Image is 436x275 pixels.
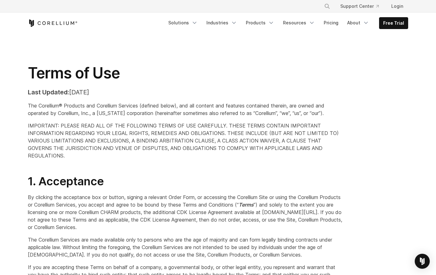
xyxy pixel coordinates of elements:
[279,17,319,28] a: Resources
[379,17,408,29] a: Free Trial
[28,174,104,188] span: 1. Acceptance
[317,1,408,12] div: Navigation Menu
[165,17,201,28] a: Solutions
[203,17,241,28] a: Industries
[28,102,324,116] span: The Corellium® Products and Corellium Services (defined below), and all content and features cont...
[415,254,430,269] div: Open Intercom Messenger
[28,87,343,97] p: [DATE]
[386,1,408,12] a: Login
[28,122,339,159] span: IMPORTANT: PLEASE READ ALL OF THE FOLLOWING TERMS OF USE CAREFULLY. THESE TERMS CONTAIN IMPORTANT...
[28,64,343,82] h1: Terms of Use
[322,1,333,12] button: Search
[165,17,408,29] div: Navigation Menu
[335,1,384,12] a: Support Center
[320,17,342,28] a: Pricing
[343,17,373,28] a: About
[239,202,254,208] em: Terms
[242,17,278,28] a: Products
[28,194,342,230] span: By clicking the acceptance box or button, signing a relevant Order Form, or accessing the Corelli...
[28,19,78,27] a: Corellium Home
[28,237,332,258] span: The Corellium Services are made available only to persons who are the age of majority and can for...
[28,88,69,96] strong: Last Updated:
